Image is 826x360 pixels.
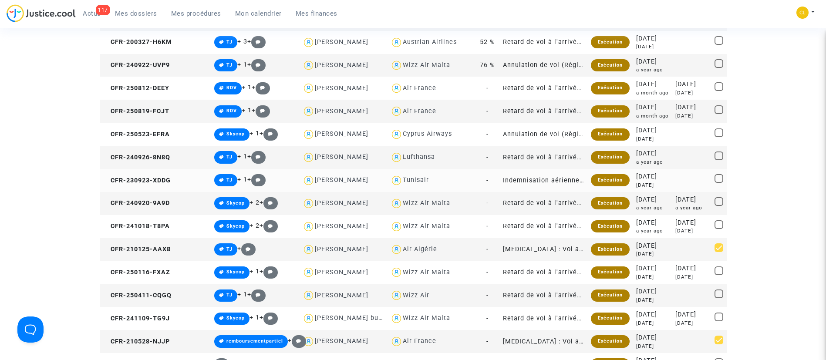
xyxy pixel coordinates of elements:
[103,84,169,92] span: CFR-250812-DEEY
[636,57,669,67] div: [DATE]
[226,154,233,160] span: TJ
[76,7,108,20] a: 117Actus
[237,38,247,45] span: + 3
[486,246,489,253] span: -
[226,246,233,252] span: TJ
[226,177,233,183] span: TJ
[636,89,669,97] div: a month ago
[591,105,630,118] div: Exécution
[315,38,368,46] div: [PERSON_NAME]
[636,135,669,143] div: [DATE]
[636,310,669,320] div: [DATE]
[390,289,403,302] img: icon-user.svg
[302,266,315,279] img: icon-user.svg
[675,80,708,89] div: [DATE]
[226,131,245,137] span: Skycop
[315,108,368,115] div: [PERSON_NAME]
[315,130,368,138] div: [PERSON_NAME]
[302,105,315,118] img: icon-user.svg
[636,103,669,112] div: [DATE]
[103,199,170,207] span: CFR-240920-9A9D
[403,61,450,69] div: Wizz Air Malta
[302,243,315,256] img: icon-user.svg
[591,335,630,347] div: Exécution
[164,7,228,20] a: Mes procédures
[237,176,247,183] span: + 1
[390,220,403,233] img: icon-user.svg
[103,292,172,299] span: CFR-250411-CQGQ
[403,130,452,138] div: Cyprus Airways
[242,84,252,91] span: + 1
[237,153,247,160] span: + 1
[500,284,588,307] td: Retard de vol à l'arrivée (Règlement CE n°261/2004)
[302,197,315,210] img: icon-user.svg
[226,39,233,45] span: TJ
[480,38,495,46] span: 52 %
[315,222,368,230] div: [PERSON_NAME]
[486,315,489,322] span: -
[500,307,588,330] td: Retard de vol à l'arrivée (Règlement CE n°261/2004)
[302,128,315,141] img: icon-user.svg
[296,10,337,17] span: Mes finances
[247,176,266,183] span: +
[591,243,630,256] div: Exécution
[226,85,237,91] span: RDV
[636,296,669,304] div: [DATE]
[247,38,266,45] span: +
[249,199,260,206] span: + 2
[500,330,588,353] td: [MEDICAL_DATA] : Vol aller-retour annulé
[636,80,669,89] div: [DATE]
[636,172,669,182] div: [DATE]
[486,177,489,184] span: -
[302,220,315,233] img: icon-user.svg
[96,5,110,15] div: 117
[403,108,436,115] div: Air France
[390,151,403,164] img: icon-user.svg
[103,154,170,161] span: CFR-240926-8N8Q
[636,43,669,50] div: [DATE]
[591,220,630,232] div: Exécution
[591,313,630,325] div: Exécution
[591,82,630,94] div: Exécution
[390,312,403,325] img: icon-user.svg
[252,84,270,91] span: +
[591,174,630,186] div: Exécution
[226,292,233,298] span: TJ
[302,174,315,187] img: icon-user.svg
[390,82,403,94] img: icon-user.svg
[83,10,101,17] span: Actus
[403,292,429,299] div: Wizz Air
[103,177,171,184] span: CFR-230923-XDDG
[500,100,588,123] td: Retard de vol à l'arrivée (Règlement CE n°261/2004)
[390,266,403,279] img: icon-user.svg
[247,291,266,298] span: +
[228,7,289,20] a: Mon calendrier
[500,123,588,146] td: Annulation de vol (Règlement CE n°261/2004)
[486,292,489,299] span: -
[636,34,669,44] div: [DATE]
[636,273,669,281] div: [DATE]
[591,128,630,141] div: Exécution
[486,199,489,207] span: -
[486,338,489,345] span: -
[675,204,708,212] div: a year ago
[500,238,588,261] td: [MEDICAL_DATA] : Vol aller-retour annulé
[7,4,76,22] img: jc-logo.svg
[591,266,630,279] div: Exécution
[636,126,669,135] div: [DATE]
[315,61,368,69] div: [PERSON_NAME]
[403,246,437,253] div: Air Algérie
[403,314,450,322] div: Wizz Air Malta
[390,174,403,187] img: icon-user.svg
[249,268,260,275] span: + 1
[252,107,270,114] span: +
[675,310,708,320] div: [DATE]
[103,38,172,46] span: CFR-200327-H6KM
[675,112,708,120] div: [DATE]
[480,61,495,69] span: 76 %
[675,320,708,327] div: [DATE]
[315,246,368,253] div: [PERSON_NAME]
[636,195,669,205] div: [DATE]
[237,291,247,298] span: + 1
[226,223,245,229] span: Skycop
